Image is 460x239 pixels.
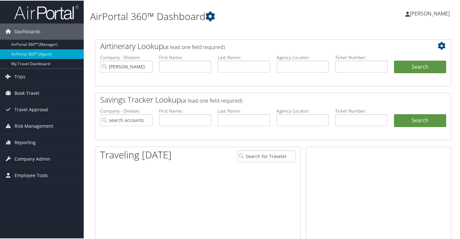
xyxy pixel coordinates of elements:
label: Last Name: [218,107,270,114]
img: airportal-logo.png [14,4,79,19]
span: Employee Tools [14,167,48,183]
span: Trips [14,68,25,84]
span: (at least one field required) [163,43,225,50]
label: Agency Locator: [277,54,329,60]
label: First Name: [159,107,211,114]
h1: Traveling [DATE] [100,147,172,161]
span: Reporting [14,134,36,150]
h2: Savings Tracker Lookup [100,94,417,105]
span: Book Travel [14,85,39,101]
label: Last Name: [218,54,270,60]
input: Search for Traveler [237,150,296,162]
button: Search [394,60,446,73]
label: Ticket Number: [335,107,388,114]
h2: Airtinerary Lookup [100,40,417,51]
span: Risk Management [14,117,53,134]
a: Search [394,114,446,126]
span: [PERSON_NAME] [410,9,450,16]
label: Agency Locator: [277,107,329,114]
span: Travel Approval [14,101,48,117]
label: Ticket Number: [335,54,388,60]
a: [PERSON_NAME] [405,3,456,23]
span: Company Admin [14,150,50,166]
h1: AirPortal 360™ Dashboard [90,9,334,23]
label: Company - Division: [100,54,153,60]
input: search accounts [100,114,153,125]
label: Company - Division: [100,107,153,114]
label: First Name: [159,54,211,60]
span: (at least one field required) [181,96,242,104]
span: Dashboards [14,23,41,39]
